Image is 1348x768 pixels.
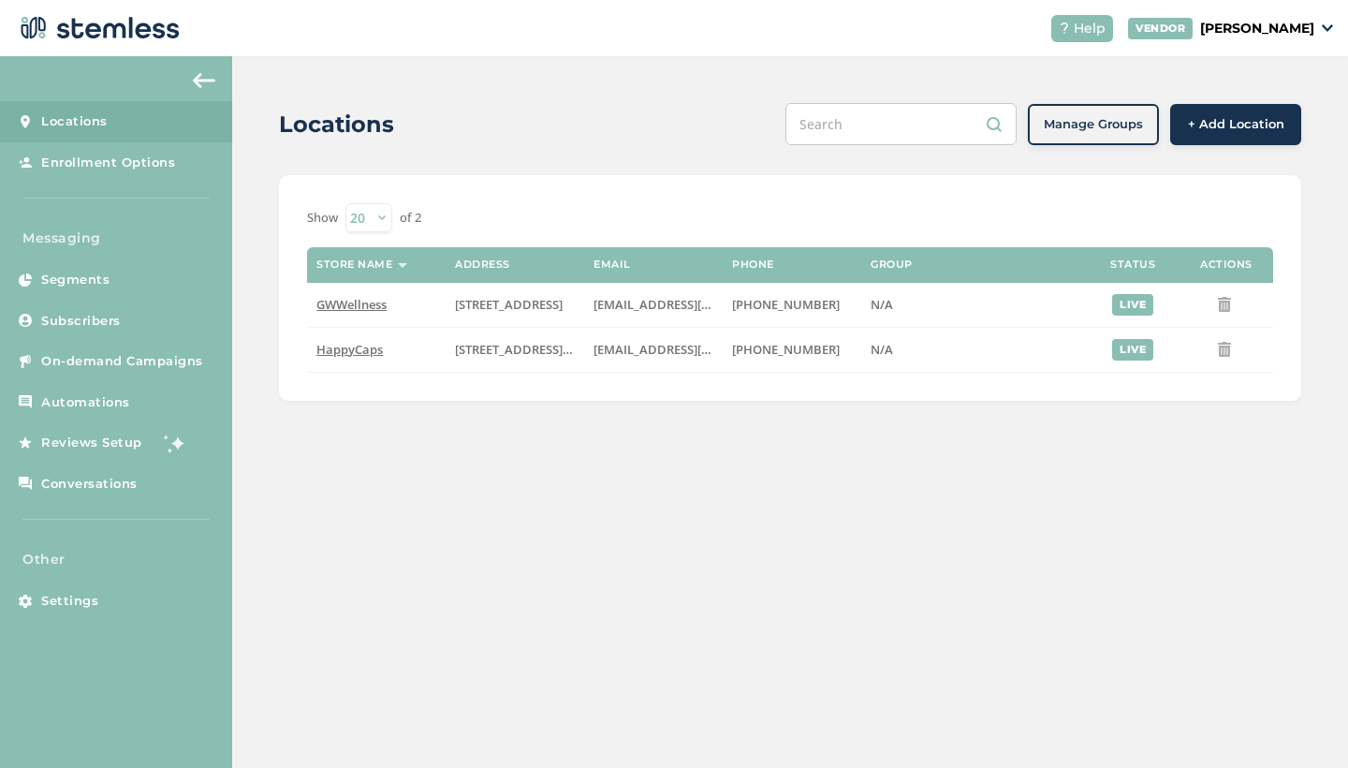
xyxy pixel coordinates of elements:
label: Group [871,258,913,271]
label: N/A [871,297,1077,313]
span: [STREET_ADDRESS] [455,296,563,313]
span: [EMAIL_ADDRESS][DOMAIN_NAME] [593,341,798,358]
span: Subscribers [41,312,121,331]
iframe: Chat Widget [1254,678,1348,768]
label: 15445 Ventura Boulevard [455,297,575,313]
span: [PHONE_NUMBER] [732,296,840,313]
span: Segments [41,271,110,289]
span: Conversations [41,475,138,494]
h2: Locations [279,108,394,141]
p: [PERSON_NAME] [1200,19,1314,38]
label: Store name [316,258,392,271]
label: Phone [732,258,774,271]
label: Status [1110,258,1155,271]
span: Settings [41,592,98,611]
div: live [1112,339,1153,361]
label: N/A [871,342,1077,358]
span: [PHONE_NUMBER] [732,341,840,358]
label: 1506 Rosalia Road [455,342,575,358]
img: icon_down-arrow-small-66adaf34.svg [1322,24,1333,32]
label: gwwellness@protonmail.com [593,297,713,313]
label: Show [307,209,338,228]
span: Automations [41,393,130,412]
label: of 2 [400,209,421,228]
label: GWWellness [316,297,436,313]
img: logo-dark-0685b13c.svg [15,9,180,47]
span: + Add Location [1188,115,1284,134]
label: Address [455,258,510,271]
span: [STREET_ADDRESS][PERSON_NAME] [455,341,658,358]
div: VENDOR [1128,18,1193,39]
button: Manage Groups [1028,104,1159,145]
button: + Add Location [1170,104,1301,145]
div: live [1112,294,1153,316]
label: gwwellness@protonmail.com [593,342,713,358]
span: GWWellness [316,296,387,313]
span: [EMAIL_ADDRESS][DOMAIN_NAME] [593,296,798,313]
span: HappyCaps [316,341,383,358]
img: icon-help-white-03924b79.svg [1059,22,1070,34]
input: Search [785,103,1017,145]
label: HappyCaps [316,342,436,358]
label: (323) 804-5485 [732,297,852,313]
img: icon-sort-1e1d7615.svg [398,263,407,268]
img: icon-arrow-back-accent-c549486e.svg [193,73,215,88]
img: glitter-stars-b7820f95.gif [156,424,194,462]
span: Help [1074,19,1106,38]
th: Actions [1179,247,1273,283]
label: (323) 804-5485 [732,342,852,358]
span: Enrollment Options [41,154,175,172]
span: On-demand Campaigns [41,352,203,371]
label: Email [593,258,631,271]
span: Locations [41,112,108,131]
span: Manage Groups [1044,115,1143,134]
span: Reviews Setup [41,434,142,452]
